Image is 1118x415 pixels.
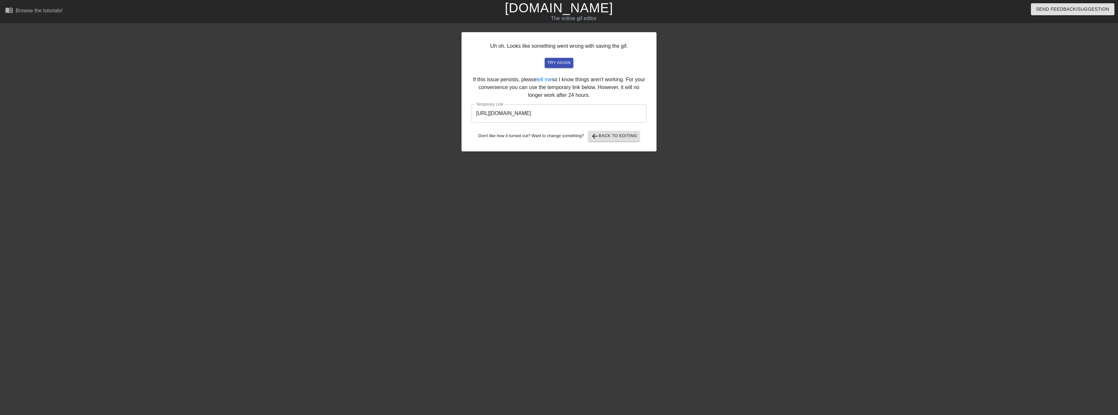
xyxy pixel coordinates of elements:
a: tell me [537,77,552,82]
span: Send Feedback/Suggestion [1036,5,1109,13]
span: Back to Editing [591,132,637,140]
span: menu_book [5,6,13,14]
div: The online gif editor [376,15,772,22]
button: Send Feedback/Suggestion [1031,3,1114,15]
input: bare [472,104,646,123]
button: Back to Editing [588,131,640,141]
div: Uh oh. Looks like something went wrong with saving the gif. If this issue persists, please so I k... [461,32,656,151]
a: Browse the tutorials! [5,6,63,16]
span: try again [547,59,571,67]
div: Don't like how it turned out? Want to change something? [472,131,646,141]
div: Browse the tutorials! [16,8,63,13]
span: arrow_back [591,132,599,140]
button: try again [545,58,573,68]
a: [DOMAIN_NAME] [505,1,613,15]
